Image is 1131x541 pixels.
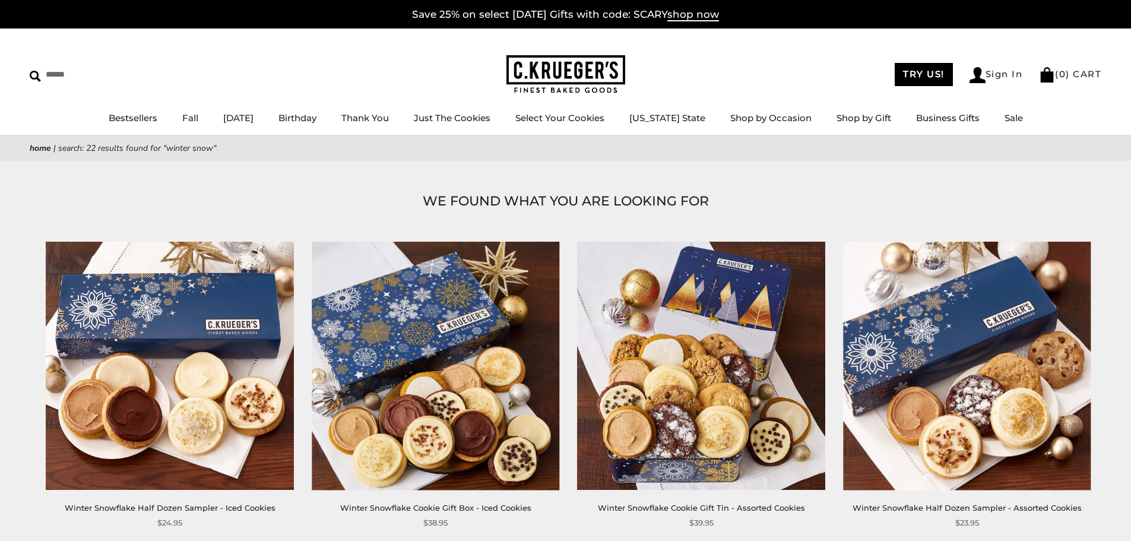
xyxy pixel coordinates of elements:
a: Sign In [970,67,1023,83]
h1: WE FOUND WHAT YOU ARE LOOKING FOR [47,191,1084,212]
a: (0) CART [1039,68,1101,80]
span: $23.95 [955,517,979,529]
a: Winter Snowflake Half Dozen Sampler - Assorted Cookies [853,503,1082,512]
a: Bestsellers [109,112,157,124]
img: Bag [1039,67,1055,83]
a: [US_STATE] State [629,112,705,124]
img: Winter Snowflake Half Dozen Sampler - Iced Cookies [46,242,294,489]
img: Search [30,71,41,82]
a: Select Your Cookies [515,112,604,124]
nav: breadcrumbs [30,141,1101,155]
img: Winter Snowflake Cookie Gift Tin - Assorted Cookies [578,242,825,489]
span: Search: 22 results found for "winter snow" [58,143,216,154]
img: Account [970,67,986,83]
a: Shop by Occasion [730,112,812,124]
a: Thank You [341,112,389,124]
span: $38.95 [423,517,448,529]
iframe: Sign Up via Text for Offers [9,496,123,531]
a: Home [30,143,51,154]
a: Winter Snowflake Half Dozen Sampler - Iced Cookies [65,503,275,512]
a: Fall [182,112,198,124]
a: Winter Snowflake Cookie Gift Box - Iced Cookies [340,503,531,512]
span: shop now [667,8,719,21]
img: Winter Snowflake Cookie Gift Box - Iced Cookies [312,242,559,489]
span: $24.95 [157,517,182,529]
span: 0 [1059,68,1066,80]
a: TRY US! [895,63,953,86]
a: Birthday [278,112,316,124]
a: Shop by Gift [837,112,891,124]
a: Winter Snowflake Cookie Gift Tin - Assorted Cookies [598,503,805,512]
span: | [53,143,56,154]
img: C.KRUEGER'S [506,55,625,94]
span: $39.95 [689,517,714,529]
a: Business Gifts [916,112,980,124]
img: Winter Snowflake Half Dozen Sampler - Assorted Cookies [843,242,1091,489]
a: Sale [1005,112,1023,124]
a: [DATE] [223,112,254,124]
a: Just The Cookies [414,112,490,124]
input: Search [30,65,171,84]
a: Save 25% on select [DATE] Gifts with code: SCARYshop now [412,8,719,21]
